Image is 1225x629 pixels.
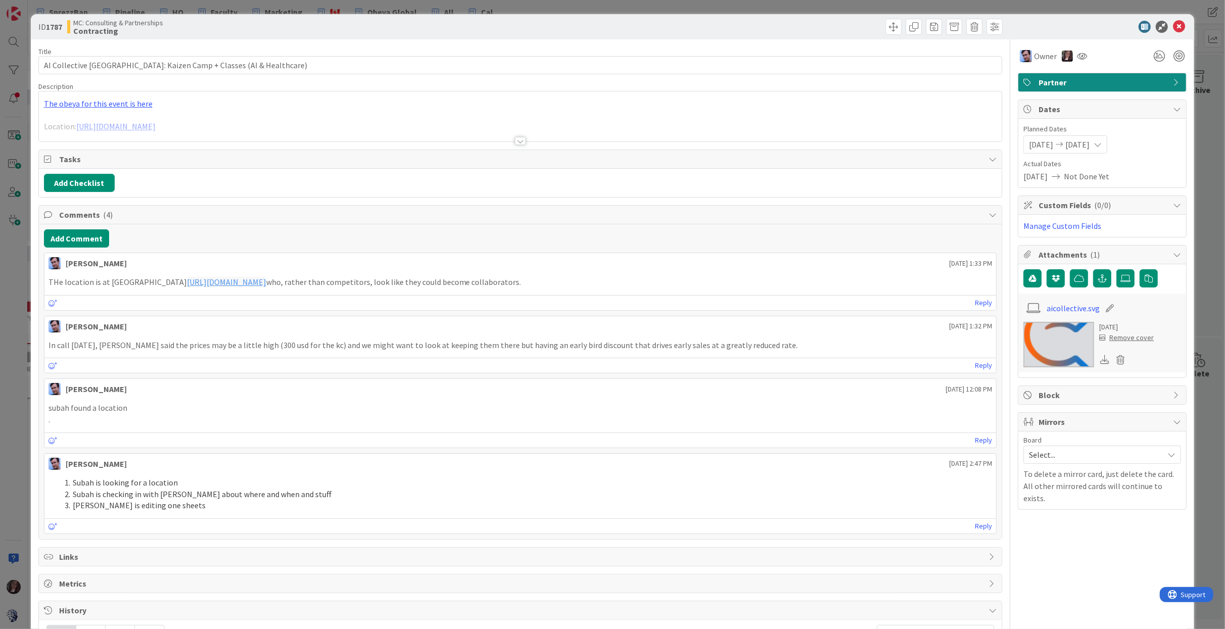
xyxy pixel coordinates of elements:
span: Support [21,2,46,14]
span: Mirrors [1039,416,1168,428]
a: Reply [975,359,992,372]
a: Reply [975,297,992,309]
span: ( 0/0 ) [1094,200,1111,210]
a: [URL][DOMAIN_NAME] [187,277,266,287]
a: aicollective.svg [1047,302,1100,314]
span: Actual Dates [1023,159,1181,169]
img: JB [48,458,61,470]
span: [DATE] [1029,138,1053,151]
div: Download [1099,353,1110,366]
img: JB [1020,50,1032,62]
p: . [48,414,993,425]
p: To delete a mirror card, just delete the card. All other mirrored cards will continue to exists. [1023,468,1181,504]
span: Block [1039,389,1168,401]
span: Attachments [1039,249,1168,261]
span: Comments [59,209,984,221]
img: JB [48,320,61,332]
div: Remove cover [1099,332,1154,343]
div: [PERSON_NAME] [66,320,127,332]
span: ( 4 ) [103,210,113,220]
span: Description [38,82,73,91]
li: [PERSON_NAME] is editing one sheets [61,500,993,511]
span: MC: Consulting & Partnerships [73,19,163,27]
button: Add Checklist [44,174,115,192]
img: JB [48,257,61,269]
li: Subah is checking in with [PERSON_NAME] about where and when and stuff [61,489,993,500]
span: Dates [1039,103,1168,115]
span: [DATE] 1:32 PM [949,321,992,331]
p: subah found a location [48,402,993,414]
span: Metrics [59,577,984,590]
span: Tasks [59,153,984,165]
div: [PERSON_NAME] [66,383,127,395]
p: THe location is at [GEOGRAPHIC_DATA] who, rather than competitors, look like they could become co... [48,276,993,288]
span: Planned Dates [1023,124,1181,134]
label: Title [38,47,52,56]
a: Reply [975,434,992,447]
span: Not Done Yet [1064,170,1109,182]
span: [DATE] 12:08 PM [946,384,992,395]
b: 1787 [46,22,62,32]
button: Add Comment [44,229,109,248]
span: [DATE] [1065,138,1090,151]
span: Links [59,551,984,563]
span: ( 1 ) [1090,250,1100,260]
span: [DATE] 1:33 PM [949,258,992,269]
span: Custom Fields [1039,199,1168,211]
span: Owner [1034,50,1057,62]
li: Subah is looking for a location [61,477,993,489]
img: JB [48,383,61,395]
span: Select... [1029,448,1158,462]
div: [PERSON_NAME] [66,458,127,470]
span: [DATE] [1023,170,1048,182]
img: TD [1062,51,1073,62]
span: Board [1023,437,1042,444]
span: ID [38,21,62,33]
a: Reply [975,520,992,533]
p: In call [DATE], [PERSON_NAME] said the prices may be a little high (300 usd for the kc) and we mi... [48,340,993,351]
input: type card name here... [38,56,1003,74]
b: Contracting [73,27,163,35]
span: [DATE] 2:47 PM [949,458,992,469]
span: Partner [1039,76,1168,88]
div: [DATE] [1099,322,1154,332]
span: History [59,604,984,616]
a: The obeya for this event is here [44,99,153,109]
a: Manage Custom Fields [1023,221,1101,231]
div: [PERSON_NAME] [66,257,127,269]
